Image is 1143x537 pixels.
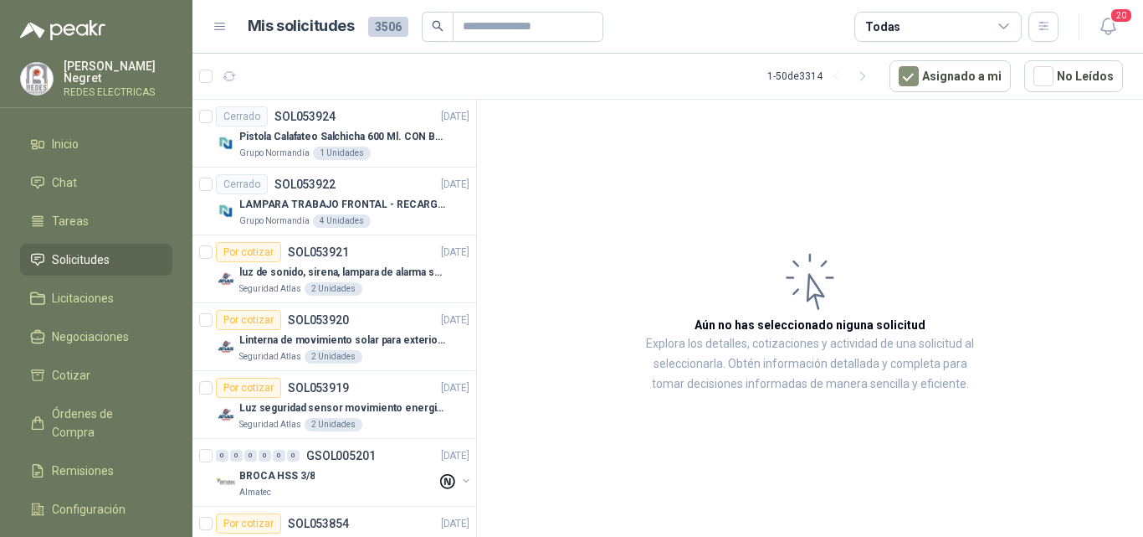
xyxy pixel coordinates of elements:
p: BROCA HSS 3/8 [239,468,315,484]
p: [DATE] [441,109,469,125]
p: Grupo Normandía [239,147,310,160]
span: Chat [52,173,77,192]
a: Cotizar [20,359,172,391]
div: Cerrado [216,174,268,194]
img: Company Logo [216,405,236,425]
span: search [432,20,443,32]
span: Licitaciones [52,289,114,307]
span: 3506 [368,17,408,37]
h3: Aún no has seleccionado niguna solicitud [695,316,925,334]
div: Por cotizar [216,514,281,534]
a: Chat [20,167,172,199]
div: 0 [259,450,271,462]
div: 2 Unidades [305,418,362,431]
button: No Leídos [1024,60,1123,92]
p: SOL053921 [288,246,349,258]
p: SOL053920 [288,314,349,326]
span: Cotizar [52,366,90,385]
img: Company Logo [216,269,236,289]
p: [DATE] [441,312,469,328]
div: Por cotizar [216,242,281,262]
p: REDES ELECTRICAS [64,87,172,97]
div: 0 [216,450,228,462]
p: Grupo Normandía [239,214,310,228]
div: 0 [244,450,257,462]
p: Linterna de movimiento solar para exteriores con 77 leds [239,333,448,349]
p: SOL053922 [274,178,336,190]
a: Por cotizarSOL053919[DATE] Company LogoLuz seguridad sensor movimiento energia solarSeguridad Atl... [192,371,476,439]
p: SOL053854 [288,518,349,529]
img: Company Logo [21,63,53,95]
span: Solicitudes [52,250,110,269]
div: 2 Unidades [305,350,362,364]
a: Negociaciones [20,321,172,353]
p: Explora los detalles, cotizaciones y actividad de una solicitud al seleccionarla. Obtén informaci... [644,334,976,395]
div: 2 Unidades [305,282,362,296]
p: Seguridad Atlas [239,282,301,296]
img: Logo peakr [20,20,105,40]
h1: Mis solicitudes [248,14,355,39]
a: 0 0 0 0 0 0 GSOL005201[DATE] Company LogoBROCA HSS 3/8Almatec [216,446,473,499]
p: SOL053919 [288,382,349,394]
div: Por cotizar [216,310,281,330]
a: Por cotizarSOL053920[DATE] Company LogoLinterna de movimiento solar para exteriores con 77 ledsSe... [192,303,476,371]
div: 1 Unidades [313,147,371,160]
span: Configuración [52,500,126,519]
a: Solicitudes [20,244,172,276]
a: Órdenes de Compra [20,398,172,448]
span: Tareas [52,212,89,230]
a: CerradoSOL053924[DATE] Company LogoPistola Calafateo Salchicha 600 Ml. CON BOQUILLAGrupo Normandí... [192,100,476,168]
span: Órdenes de Compra [52,405,156,441]
p: Almatec [239,486,271,499]
div: Cerrado [216,106,268,127]
span: Inicio [52,135,79,153]
p: LAMPARA TRABAJO FRONTAL - RECARGABLE [239,197,448,213]
img: Company Logo [216,337,236,357]
img: Company Logo [216,133,236,153]
p: [PERSON_NAME] Negret [64,60,172,84]
p: Pistola Calafateo Salchicha 600 Ml. CON BOQUILLA [239,129,448,145]
div: Por cotizar [216,378,281,398]
p: [DATE] [441,380,469,396]
p: Seguridad Atlas [239,418,301,431]
span: 20 [1110,8,1133,23]
a: Inicio [20,128,172,160]
p: [DATE] [441,448,469,464]
div: 1 - 50 de 3314 [767,63,876,90]
div: 0 [230,450,243,462]
a: CerradoSOL053922[DATE] Company LogoLAMPARA TRABAJO FRONTAL - RECARGABLEGrupo Normandía4 Unidades [192,168,476,235]
span: Remisiones [52,462,114,480]
p: Seguridad Atlas [239,350,301,364]
button: Asignado a mi [889,60,1011,92]
a: Licitaciones [20,282,172,314]
div: 0 [287,450,300,462]
p: [DATE] [441,177,469,193]
p: Luz seguridad sensor movimiento energia solar [239,400,448,416]
p: GSOL005201 [306,450,376,462]
p: [DATE] [441,245,469,261]
div: 4 Unidades [313,214,371,228]
p: luz de sonido, sirena, lampara de alarma solar [239,265,448,281]
p: [DATE] [441,516,469,532]
a: Por cotizarSOL053921[DATE] Company Logoluz de sonido, sirena, lampara de alarma solarSeguridad At... [192,235,476,303]
div: 0 [273,450,285,462]
a: Remisiones [20,455,172,487]
p: SOL053924 [274,111,336,122]
span: Negociaciones [52,328,129,346]
a: Configuración [20,493,172,525]
img: Company Logo [216,201,236,221]
button: 20 [1093,12,1123,42]
div: Todas [865,18,900,36]
img: Company Logo [216,472,236,493]
a: Tareas [20,205,172,237]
